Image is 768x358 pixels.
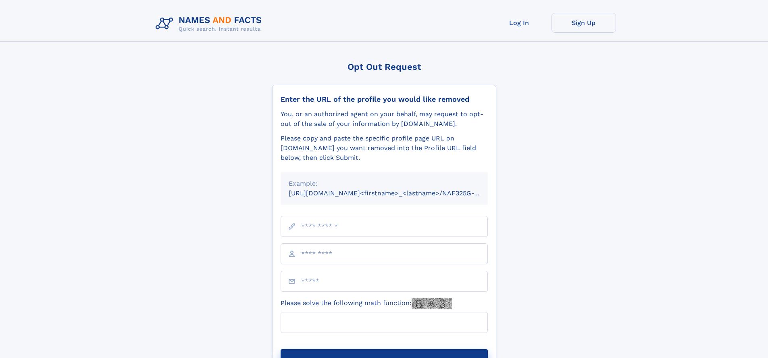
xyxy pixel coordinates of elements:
[281,298,452,309] label: Please solve the following math function:
[552,13,616,33] a: Sign Up
[281,109,488,129] div: You, or an authorized agent on your behalf, may request to opt-out of the sale of your informatio...
[272,62,496,72] div: Opt Out Request
[289,189,503,197] small: [URL][DOMAIN_NAME]<firstname>_<lastname>/NAF325G-xxxxxxxx
[281,95,488,104] div: Enter the URL of the profile you would like removed
[152,13,268,35] img: Logo Names and Facts
[289,179,480,188] div: Example:
[281,134,488,163] div: Please copy and paste the specific profile page URL on [DOMAIN_NAME] you want removed into the Pr...
[487,13,552,33] a: Log In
